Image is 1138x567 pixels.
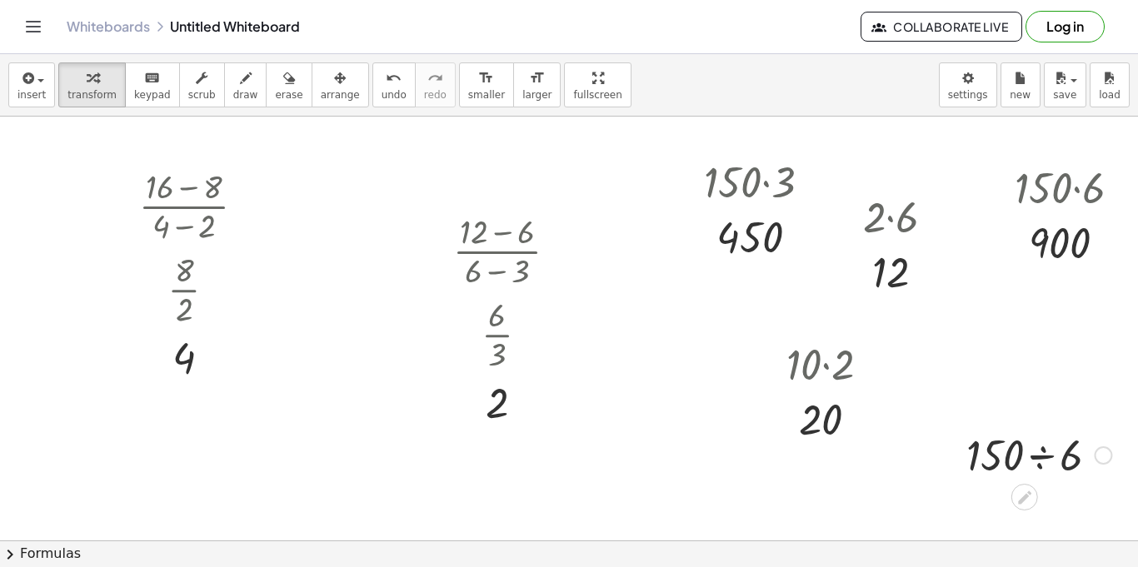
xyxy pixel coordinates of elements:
span: save [1053,89,1076,101]
span: insert [17,89,46,101]
span: Collaborate Live [875,19,1008,34]
button: format_sizesmaller [459,62,514,107]
span: fullscreen [573,89,621,101]
span: larger [522,89,552,101]
i: format_size [478,68,494,88]
span: erase [275,89,302,101]
button: format_sizelarger [513,62,561,107]
button: scrub [179,62,225,107]
button: transform [58,62,126,107]
i: redo [427,68,443,88]
span: redo [424,89,447,101]
div: Edit math [1011,484,1038,510]
button: Collaborate Live [861,12,1022,42]
button: keyboardkeypad [125,62,180,107]
i: undo [386,68,402,88]
button: insert [8,62,55,107]
span: load [1099,89,1121,101]
button: fullscreen [564,62,631,107]
button: arrange [312,62,369,107]
button: settings [939,62,997,107]
button: draw [224,62,267,107]
button: redoredo [415,62,456,107]
i: keyboard [144,68,160,88]
a: Whiteboards [67,18,150,35]
span: new [1010,89,1031,101]
i: format_size [529,68,545,88]
button: Toggle navigation [20,13,47,40]
span: smaller [468,89,505,101]
span: scrub [188,89,216,101]
span: keypad [134,89,171,101]
button: erase [266,62,312,107]
button: Log in [1026,11,1105,42]
span: arrange [321,89,360,101]
span: undo [382,89,407,101]
button: undoundo [372,62,416,107]
span: draw [233,89,258,101]
span: transform [67,89,117,101]
button: new [1001,62,1041,107]
span: settings [948,89,988,101]
button: load [1090,62,1130,107]
button: save [1044,62,1086,107]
